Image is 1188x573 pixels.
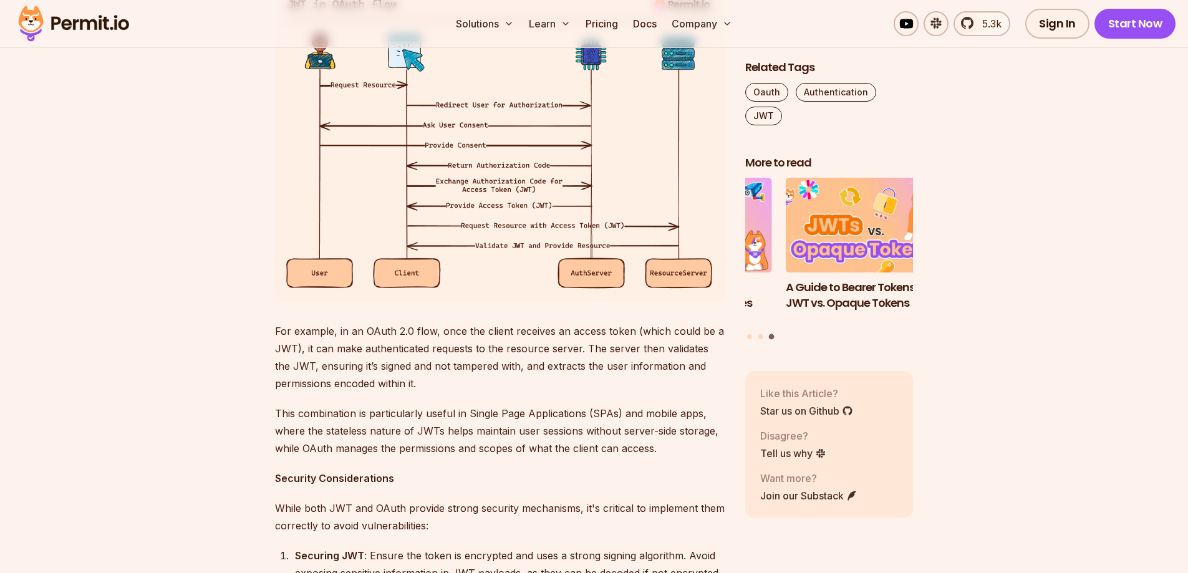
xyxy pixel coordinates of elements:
a: Oauth [745,83,788,102]
a: Tell us why [760,446,826,461]
a: Authentication [796,83,876,102]
img: Permit logo [12,2,135,45]
a: Star us on Github [760,403,853,418]
p: Like this Article? [760,386,853,401]
strong: Security Considerations [275,472,394,484]
button: Learn [524,11,576,36]
p: Want more? [760,471,857,486]
div: Posts [745,178,914,342]
a: A Guide to Bearer Tokens: JWT vs. Opaque TokensA Guide to Bearer Tokens: JWT vs. Opaque Tokens [786,178,954,327]
a: Pricing [581,11,623,36]
h2: More to read [745,155,914,171]
img: How to Use JWTs for Authorization: Best Practices and Common Mistakes [604,178,772,273]
span: 5.3k [975,16,1002,31]
p: While both JWT and OAuth provide strong security mechanisms, it's critical to implement them corr... [275,499,725,534]
a: 5.3k [954,11,1010,36]
button: Solutions [451,11,519,36]
button: Company [667,11,737,36]
a: Start Now [1094,9,1176,39]
a: Sign In [1025,9,1089,39]
h2: Related Tags [745,60,914,75]
p: Disagree? [760,428,826,443]
button: Go to slide 1 [747,334,752,339]
button: Go to slide 2 [758,334,763,339]
button: Go to slide 3 [769,334,775,340]
li: 3 of 3 [786,178,954,327]
img: A Guide to Bearer Tokens: JWT vs. Opaque Tokens [786,178,954,273]
li: 2 of 3 [604,178,772,327]
p: This combination is particularly useful in Single Page Applications (SPAs) and mobile apps, where... [275,405,725,457]
h3: How to Use JWTs for Authorization: Best Practices and Common Mistakes [604,280,772,326]
a: Docs [628,11,662,36]
strong: Securing JWT [295,549,364,562]
a: JWT [745,107,782,125]
h3: A Guide to Bearer Tokens: JWT vs. Opaque Tokens [786,280,954,311]
p: For example, in an OAuth 2.0 flow, once the client receives an access token (which could be a JWT... [275,322,725,392]
a: Join our Substack [760,488,857,503]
